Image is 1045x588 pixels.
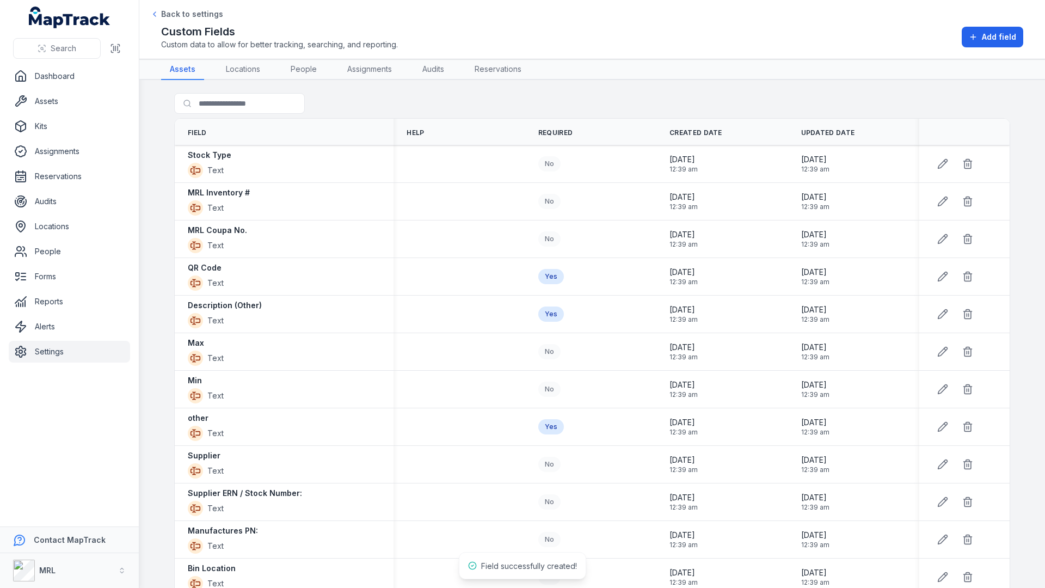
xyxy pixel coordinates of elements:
time: 15/09/2025, 12:39:03 am [669,267,698,286]
span: 12:39 am [801,203,829,211]
span: Text [207,503,224,514]
span: [DATE] [669,342,698,353]
strong: Manufactures PN: [188,525,258,536]
time: 15/09/2025, 12:39:03 am [669,567,698,587]
a: Locations [9,216,130,237]
span: Text [207,203,224,213]
div: No [538,382,561,397]
span: Text [207,315,224,326]
a: Audits [414,59,453,80]
time: 15/09/2025, 12:39:03 am [669,530,698,549]
strong: Supplier [188,450,220,461]
span: [DATE] [801,567,829,578]
a: Kits [9,115,130,137]
span: 12:39 am [801,165,829,174]
time: 15/09/2025, 12:39:03 am [801,492,829,512]
span: 12:39 am [669,165,698,174]
div: Yes [538,307,564,322]
span: Text [207,428,224,439]
span: Created Date [669,128,722,137]
time: 15/09/2025, 12:39:03 am [669,455,698,474]
span: 12:39 am [669,390,698,399]
time: 15/09/2025, 12:39:03 am [801,455,829,474]
a: Assets [9,90,130,112]
a: Assets [161,59,204,80]
span: 12:39 am [669,278,698,286]
div: Yes [538,269,564,284]
a: Back to settings [150,9,223,20]
span: [DATE] [801,417,829,428]
strong: Stock Type [188,150,231,161]
button: Add field [962,27,1023,47]
span: [DATE] [669,379,698,390]
strong: Contact MapTrack [34,535,106,544]
span: 12:39 am [801,465,829,474]
span: Text [207,165,224,176]
time: 15/09/2025, 12:39:03 am [669,492,698,512]
span: [DATE] [801,342,829,353]
time: 15/09/2025, 12:39:03 am [801,567,829,587]
a: MapTrack [29,7,110,28]
span: 12:39 am [669,203,698,211]
strong: Min [188,375,202,386]
a: Alerts [9,316,130,338]
span: 12:39 am [801,541,829,549]
h2: Custom Fields [161,24,398,39]
span: [DATE] [801,267,829,278]
span: [DATE] [801,154,829,165]
span: [DATE] [669,267,698,278]
strong: MRL [39,566,56,575]
span: [DATE] [669,492,698,503]
strong: other [188,413,208,424]
time: 15/09/2025, 12:39:03 am [669,229,698,249]
span: Help [407,128,424,137]
span: [DATE] [669,417,698,428]
time: 15/09/2025, 12:39:03 am [801,229,829,249]
span: 12:39 am [669,578,698,587]
span: [DATE] [669,229,698,240]
span: Text [207,278,224,289]
span: 12:39 am [669,353,698,362]
strong: Description (Other) [188,300,262,311]
span: Text [207,240,224,251]
span: Field [188,128,207,137]
strong: Supplier ERN / Stock Number: [188,488,302,499]
span: 12:39 am [801,428,829,437]
a: Locations [217,59,269,80]
div: No [538,532,561,547]
span: [DATE] [801,229,829,240]
div: No [538,344,561,359]
time: 15/09/2025, 12:39:03 am [669,342,698,362]
span: Text [207,465,224,476]
span: Back to settings [161,9,223,20]
span: 12:39 am [669,315,698,324]
span: Updated Date [801,128,855,137]
span: Field successfully created! [481,561,577,571]
time: 15/09/2025, 12:39:03 am [801,304,829,324]
a: Settings [9,341,130,363]
a: Reports [9,291,130,313]
time: 15/09/2025, 12:39:03 am [801,192,829,211]
span: Text [207,353,224,364]
span: 12:39 am [669,465,698,474]
span: [DATE] [669,530,698,541]
div: No [538,494,561,510]
div: No [538,231,561,247]
span: Custom data to allow for better tracking, searching, and reporting. [161,39,398,50]
span: [DATE] [801,379,829,390]
span: [DATE] [801,530,829,541]
span: 12:39 am [801,240,829,249]
div: No [538,457,561,472]
span: [DATE] [669,455,698,465]
span: [DATE] [801,455,829,465]
time: 15/09/2025, 12:39:03 am [669,379,698,399]
a: People [282,59,325,80]
span: 12:39 am [801,578,829,587]
span: [DATE] [801,192,829,203]
span: [DATE] [801,492,829,503]
button: Search [13,38,101,59]
span: Required [538,128,573,137]
time: 15/09/2025, 12:39:03 am [669,192,698,211]
span: 12:39 am [669,428,698,437]
strong: Bin Location [188,563,236,574]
